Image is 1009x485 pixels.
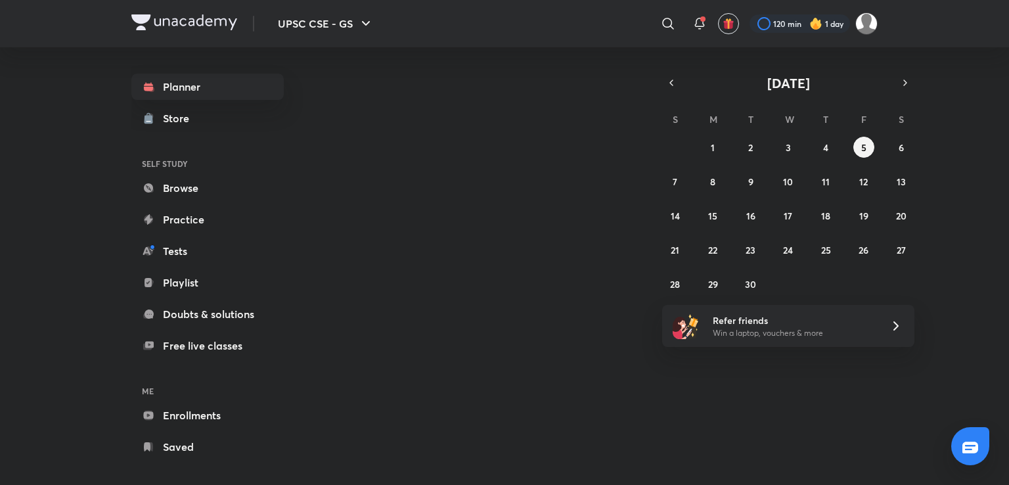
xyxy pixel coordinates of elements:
[822,175,830,188] abbr: September 11, 2025
[809,17,822,30] img: streak
[702,137,723,158] button: September 1, 2025
[897,244,906,256] abbr: September 27, 2025
[815,205,836,226] button: September 18, 2025
[897,175,906,188] abbr: September 13, 2025
[859,175,868,188] abbr: September 12, 2025
[665,273,686,294] button: September 28, 2025
[821,244,831,256] abbr: September 25, 2025
[815,171,836,192] button: September 11, 2025
[899,113,904,126] abbr: Saturday
[702,171,723,192] button: September 8, 2025
[821,210,830,222] abbr: September 18, 2025
[713,313,874,327] h6: Refer friends
[131,14,237,30] img: Company Logo
[859,244,868,256] abbr: September 26, 2025
[131,333,284,359] a: Free live classes
[670,278,680,290] abbr: September 28, 2025
[746,244,755,256] abbr: September 23, 2025
[131,206,284,233] a: Practice
[823,113,828,126] abbr: Thursday
[778,239,799,260] button: September 24, 2025
[131,301,284,327] a: Doubts & solutions
[131,74,284,100] a: Planner
[767,74,810,92] span: [DATE]
[702,205,723,226] button: September 15, 2025
[748,113,753,126] abbr: Tuesday
[131,14,237,34] a: Company Logo
[131,380,284,402] h6: ME
[861,113,866,126] abbr: Friday
[815,239,836,260] button: September 25, 2025
[673,313,699,339] img: referral
[681,74,896,92] button: [DATE]
[163,110,197,126] div: Store
[891,205,912,226] button: September 20, 2025
[131,434,284,460] a: Saved
[710,175,715,188] abbr: September 8, 2025
[823,141,828,154] abbr: September 4, 2025
[131,238,284,264] a: Tests
[702,273,723,294] button: September 29, 2025
[859,210,868,222] abbr: September 19, 2025
[891,137,912,158] button: September 6, 2025
[665,171,686,192] button: September 7, 2025
[778,137,799,158] button: September 3, 2025
[718,13,739,34] button: avatar
[671,244,679,256] abbr: September 21, 2025
[778,171,799,192] button: September 10, 2025
[665,239,686,260] button: September 21, 2025
[786,141,791,154] abbr: September 3, 2025
[708,278,718,290] abbr: September 29, 2025
[784,210,792,222] abbr: September 17, 2025
[896,210,907,222] abbr: September 20, 2025
[723,18,734,30] img: avatar
[131,175,284,201] a: Browse
[855,12,878,35] img: saarthak
[665,205,686,226] button: September 14, 2025
[713,327,874,339] p: Win a laptop, vouchers & more
[740,205,761,226] button: September 16, 2025
[702,239,723,260] button: September 22, 2025
[746,210,755,222] abbr: September 16, 2025
[673,175,677,188] abbr: September 7, 2025
[131,152,284,175] h6: SELF STUDY
[131,269,284,296] a: Playlist
[671,210,680,222] abbr: September 14, 2025
[853,205,874,226] button: September 19, 2025
[740,171,761,192] button: September 9, 2025
[748,175,753,188] abbr: September 9, 2025
[815,137,836,158] button: September 4, 2025
[131,105,284,131] a: Store
[740,137,761,158] button: September 2, 2025
[740,239,761,260] button: September 23, 2025
[131,402,284,428] a: Enrollments
[853,137,874,158] button: September 5, 2025
[708,210,717,222] abbr: September 15, 2025
[270,11,382,37] button: UPSC CSE - GS
[891,239,912,260] button: September 27, 2025
[778,205,799,226] button: September 17, 2025
[783,175,793,188] abbr: September 10, 2025
[711,141,715,154] abbr: September 1, 2025
[783,244,793,256] abbr: September 24, 2025
[785,113,794,126] abbr: Wednesday
[853,171,874,192] button: September 12, 2025
[745,278,756,290] abbr: September 30, 2025
[709,113,717,126] abbr: Monday
[748,141,753,154] abbr: September 2, 2025
[861,141,866,154] abbr: September 5, 2025
[708,244,717,256] abbr: September 22, 2025
[853,239,874,260] button: September 26, 2025
[673,113,678,126] abbr: Sunday
[740,273,761,294] button: September 30, 2025
[899,141,904,154] abbr: September 6, 2025
[891,171,912,192] button: September 13, 2025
